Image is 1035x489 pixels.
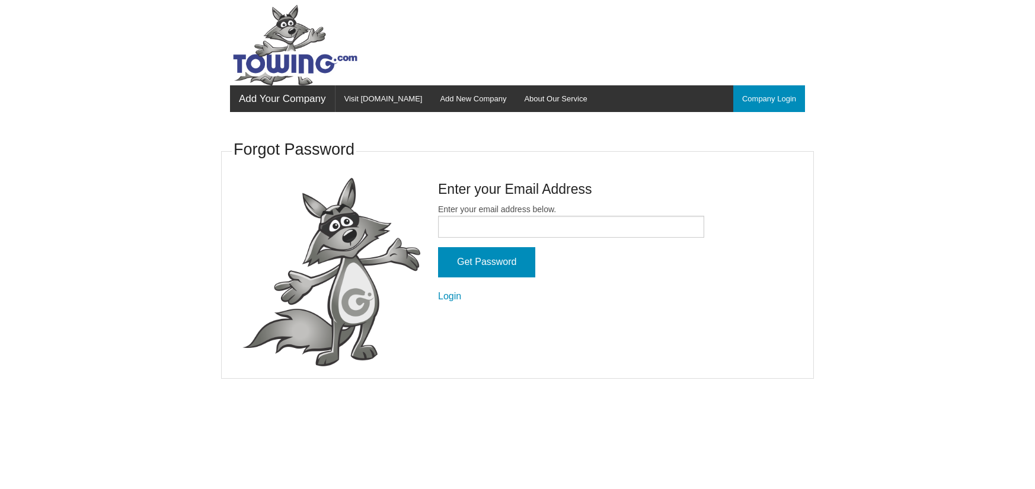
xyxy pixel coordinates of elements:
a: Login [438,291,461,301]
input: Enter your email address below. [438,216,704,238]
a: Company Login [733,85,805,112]
a: Add New Company [431,85,515,112]
a: Visit [DOMAIN_NAME] [336,85,432,112]
a: About Our Service [515,85,596,112]
a: Add Your Company [230,85,335,112]
h4: Enter your Email Address [438,180,704,199]
label: Enter your email address below. [438,203,704,238]
img: Towing.com Logo [230,5,360,85]
h3: Forgot Password [234,139,354,161]
img: fox-Presenting.png [242,178,420,367]
input: Get Password [438,247,535,277]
